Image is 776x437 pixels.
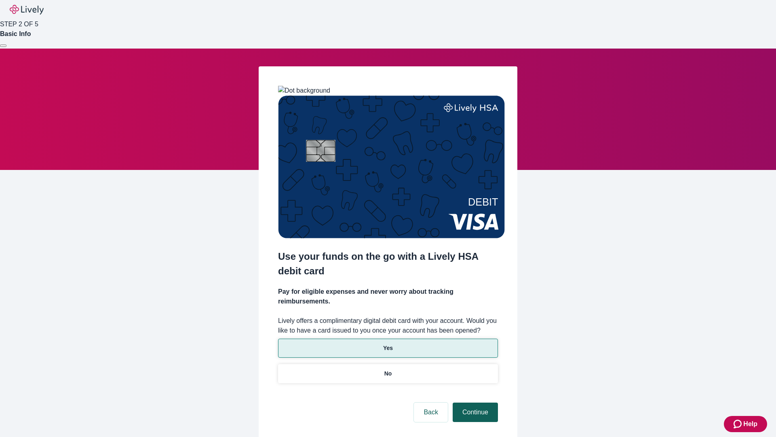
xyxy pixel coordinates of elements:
[278,86,330,95] img: Dot background
[278,287,498,306] h4: Pay for eligible expenses and never worry about tracking reimbursements.
[278,316,498,335] label: Lively offers a complimentary digital debit card with your account. Would you like to have a card...
[414,403,448,422] button: Back
[10,5,44,15] img: Lively
[384,369,392,378] p: No
[278,95,505,238] img: Debit card
[724,416,767,432] button: Zendesk support iconHelp
[734,419,743,429] svg: Zendesk support icon
[383,344,393,352] p: Yes
[278,339,498,358] button: Yes
[278,364,498,383] button: No
[453,403,498,422] button: Continue
[743,419,757,429] span: Help
[278,249,498,278] h2: Use your funds on the go with a Lively HSA debit card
